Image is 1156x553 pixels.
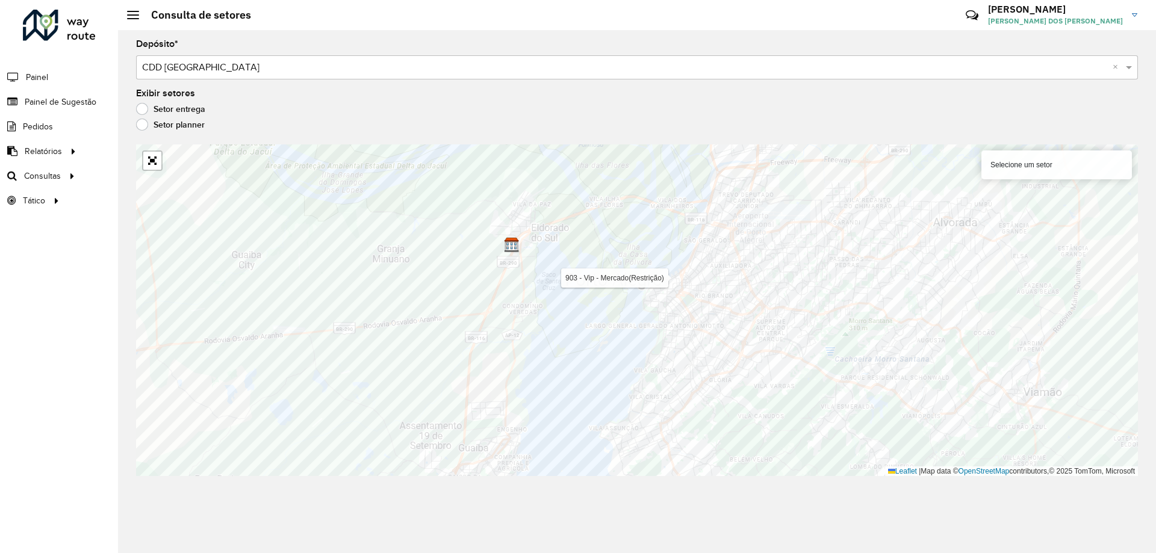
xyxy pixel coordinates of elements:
[919,467,921,475] span: |
[139,8,251,22] h2: Consulta de setores
[959,467,1010,475] a: OpenStreetMap
[24,170,61,182] span: Consultas
[885,466,1138,477] div: Map data © contributors,© 2025 TomTom, Microsoft
[888,467,917,475] a: Leaflet
[25,145,62,158] span: Relatórios
[136,119,205,131] label: Setor planner
[1113,60,1123,75] span: Clear all
[981,150,1132,179] div: Selecione um setor
[136,37,178,51] label: Depósito
[23,194,45,207] span: Tático
[23,120,53,133] span: Pedidos
[988,16,1123,26] span: [PERSON_NAME] DOS [PERSON_NAME]
[136,86,195,100] label: Exibir setores
[25,96,96,108] span: Painel de Sugestão
[988,4,1123,15] h3: [PERSON_NAME]
[136,103,205,115] label: Setor entrega
[959,2,985,28] a: Contato Rápido
[143,152,161,170] a: Abrir mapa em tela cheia
[26,71,48,84] span: Painel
